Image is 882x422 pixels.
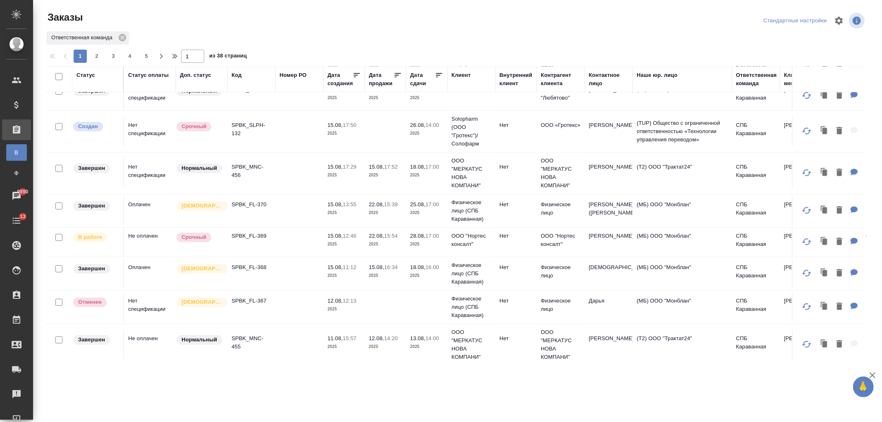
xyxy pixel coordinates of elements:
[425,264,439,270] p: 16:00
[732,117,780,146] td: СПБ Караванная
[176,200,223,212] div: Выставляется автоматически для первых 3 заказов нового контактного лица. Особое внимание
[410,335,425,341] p: 13.08,
[124,196,176,225] td: Оплачен
[500,71,533,88] div: Внутренний клиент
[410,201,425,207] p: 25.08,
[78,122,98,131] p: Создан
[2,210,31,231] a: 13
[410,209,443,217] p: 2025
[78,202,105,210] p: Завершен
[72,232,119,243] div: Выставляет ПМ после принятия заказа от КМа
[500,334,533,343] p: Нет
[780,117,828,146] td: [PERSON_NAME]
[327,298,343,304] p: 12.08,
[369,201,384,207] p: 22.08,
[10,169,23,177] span: Ф
[176,297,223,308] div: Выставляется автоматически для первых 3 заказов нового контактного лица. Особое внимание
[780,196,828,225] td: [PERSON_NAME]
[585,196,633,225] td: [PERSON_NAME] ([PERSON_NAME])
[369,71,394,88] div: Дата продажи
[732,196,780,225] td: СПБ Караванная
[327,272,361,280] p: 2025
[797,334,817,354] button: Обновить
[797,163,817,183] button: Обновить
[327,343,361,351] p: 2025
[500,232,533,240] p: Нет
[856,378,870,396] span: 🙏
[124,228,176,257] td: Не оплачен
[327,240,361,248] p: 2025
[384,264,398,270] p: 16:34
[410,272,443,280] p: 2025
[72,263,119,274] div: Выставляет КМ при направлении счета или после выполнения всех работ/сдачи заказа клиенту. Окончат...
[369,164,384,170] p: 15.08,
[817,298,832,315] button: Клонировать
[384,201,398,207] p: 15:39
[327,71,353,88] div: Дата создания
[585,293,633,322] td: Дарья
[410,129,443,138] p: 2025
[107,52,120,60] span: 3
[90,52,103,60] span: 2
[410,71,435,88] div: Дата сдачи
[633,115,732,148] td: (TUP) Общество с ограниченной ответственностью «Технологии управления переводом»
[72,163,119,174] div: Выставляет КМ при направлении счета или после выполнения всех работ/сдачи заказа клиенту. Окончат...
[817,234,832,250] button: Клонировать
[128,71,169,79] div: Статус оплаты
[123,50,136,63] button: 4
[797,297,817,317] button: Обновить
[817,202,832,219] button: Клонировать
[541,157,581,190] p: ООО "МЕРКАТУС НОВА КОМПАНИ"
[500,263,533,272] p: Нет
[780,330,828,359] td: [PERSON_NAME]
[500,163,533,171] p: Нет
[541,86,581,102] p: ООО "Любятово"
[541,121,581,129] p: ООО «Гротекс»
[6,165,27,181] a: Ф
[797,232,817,252] button: Обновить
[343,233,356,239] p: 12:46
[124,159,176,188] td: Нет спецификации
[72,200,119,212] div: Выставляет КМ при направлении счета или после выполнения всех работ/сдачи заказа клиенту. Окончат...
[589,71,629,88] div: Контактное лицо
[853,377,874,397] button: 🙏
[732,159,780,188] td: СПБ Караванная
[797,86,817,105] button: Обновить
[384,335,398,341] p: 14:20
[410,122,425,128] p: 26.08,
[452,157,491,190] p: ООО "МЕРКАТУС НОВА КОМПАНИ"
[76,71,95,79] div: Статус
[369,209,402,217] p: 2025
[232,163,271,179] p: SPBK_MNC-456
[452,328,491,361] p: ООО "МЕРКАТУС НОВА КОМПАНИ"
[817,87,832,104] button: Клонировать
[585,228,633,257] td: [PERSON_NAME]
[90,50,103,63] button: 2
[180,71,211,79] div: Доп. статус
[72,297,119,308] div: Выставляет КМ после отмены со стороны клиента. Если уже после запуска – КМ пишет ПМу про отмену, ...
[797,121,817,141] button: Обновить
[176,121,223,132] div: Выставляется автоматически, если на указанный объем услуг необходимо больше времени в стандартном...
[452,71,471,79] div: Клиент
[140,52,153,60] span: 5
[327,233,343,239] p: 15.08,
[182,122,206,131] p: Срочный
[832,265,846,282] button: Удалить
[732,259,780,288] td: СПБ Караванная
[452,115,491,148] p: Solopharm (ООО "Гротекс")/Солофарм
[817,265,832,282] button: Клонировать
[732,293,780,322] td: СПБ Караванная
[72,334,119,346] div: Выставляет КМ при направлении счета или после выполнения всех работ/сдачи заказа клиенту. Окончат...
[327,335,343,341] p: 11.08,
[541,328,581,361] p: ООО "МЕРКАТУС НОВА КОМПАНИ"
[780,293,828,322] td: [PERSON_NAME]
[176,163,223,174] div: Статус по умолчанию для стандартных заказов
[832,234,846,250] button: Удалить
[343,164,356,170] p: 17:29
[6,144,27,161] a: В
[585,159,633,188] td: [PERSON_NAME]
[780,228,828,257] td: [PERSON_NAME]
[369,335,384,341] p: 12.08,
[327,122,343,128] p: 15.08,
[280,71,306,79] div: Номер PO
